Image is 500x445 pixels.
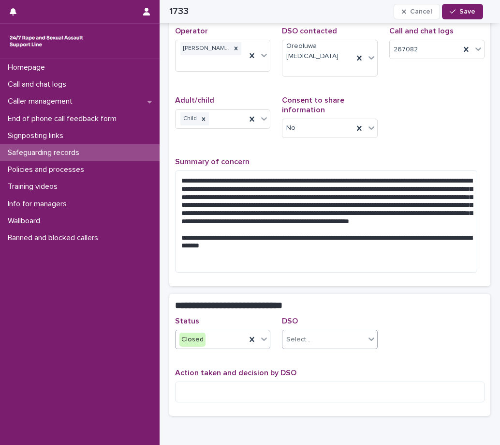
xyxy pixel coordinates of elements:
div: Select... [286,335,310,345]
span: DSO [282,317,298,325]
span: Action taken and decision by DSO [175,369,296,377]
p: Wallboard [4,216,48,226]
p: Safeguarding records [4,148,87,157]
div: [PERSON_NAME] [180,42,231,55]
div: 267082 [390,42,460,58]
span: Operator [175,27,208,35]
p: Signposting links [4,131,71,140]
p: Banned and blocked callers [4,233,106,243]
p: End of phone call feedback form [4,114,124,123]
span: Save [459,8,475,15]
button: Save [442,4,483,19]
div: Child [180,112,198,125]
p: Caller management [4,97,80,106]
span: Oreoluwa [MEDICAL_DATA] [286,41,349,61]
span: Summary of concern [175,158,250,166]
span: DSO contacted [282,27,337,35]
button: Cancel [394,4,440,19]
p: Call and chat logs [4,80,74,89]
span: Status [175,317,199,325]
p: Policies and processes [4,165,92,174]
img: rhQMoQhaT3yELyF149Cw [8,31,85,51]
span: Adult/child [175,96,214,104]
span: No [286,123,295,133]
span: Cancel [410,8,432,15]
span: Call and chat logs [389,27,454,35]
p: Training videos [4,182,65,191]
p: Homepage [4,63,53,72]
p: Info for managers [4,199,74,209]
h2: 1733 [169,6,189,17]
div: Closed [179,333,206,347]
span: Consent to share information [282,96,344,113]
